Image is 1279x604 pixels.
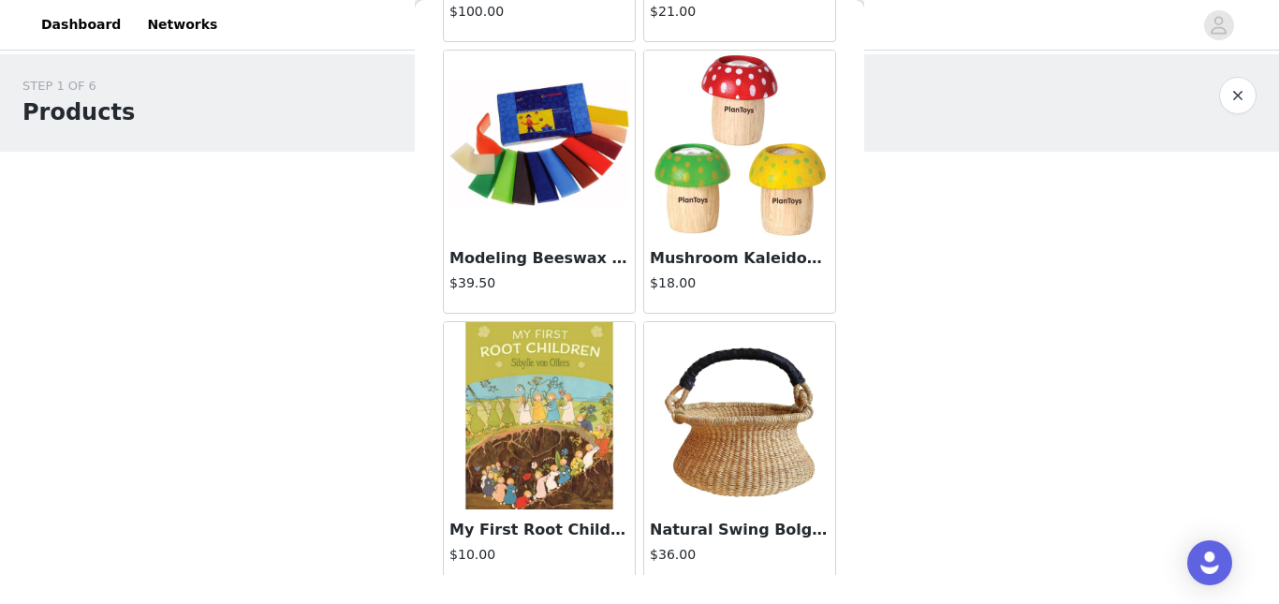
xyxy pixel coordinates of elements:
h3: Mushroom Kaleidoscope [650,247,830,270]
h4: $10.00 [449,545,629,565]
img: Mushroom Kaleidoscope [646,51,833,238]
div: avatar [1210,10,1228,40]
img: Natural Swing Bolga Basket [646,322,833,509]
h4: $100.00 [449,2,629,22]
h4: $36.00 [650,545,830,565]
img: Modeling Beeswax - Large [446,51,633,238]
a: Networks [136,4,228,46]
h3: My First Root Children - Board Book [449,519,629,541]
h4: $21.00 [650,2,830,22]
h4: $39.50 [449,273,629,293]
h4: $18.00 [650,273,830,293]
h3: Modeling Beeswax - Large [449,247,629,270]
a: Dashboard [30,4,132,46]
div: STEP 1 OF 6 [22,77,135,96]
h1: Products [22,96,135,129]
img: My First Root Children - Board Book [446,322,633,509]
div: Open Intercom Messenger [1187,540,1232,585]
h3: Natural Swing Bolga Basket [650,519,830,541]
